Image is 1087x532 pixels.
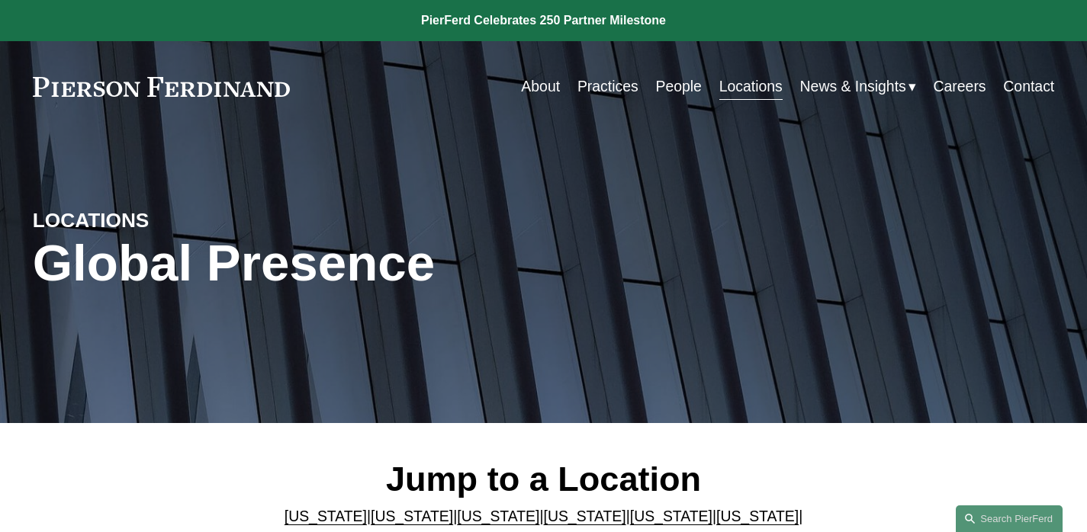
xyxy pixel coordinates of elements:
[33,234,714,293] h1: Global Presence
[246,459,841,501] h2: Jump to a Location
[521,72,560,101] a: About
[716,508,799,524] a: [US_STATE]
[934,72,986,101] a: Careers
[33,208,288,233] h4: LOCATIONS
[956,505,1063,532] a: Search this site
[544,508,626,524] a: [US_STATE]
[285,508,367,524] a: [US_STATE]
[1003,72,1054,101] a: Contact
[371,508,453,524] a: [US_STATE]
[577,72,638,101] a: Practices
[655,72,701,101] a: People
[800,72,916,101] a: folder dropdown
[800,73,906,100] span: News & Insights
[630,508,712,524] a: [US_STATE]
[457,508,539,524] a: [US_STATE]
[719,72,783,101] a: Locations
